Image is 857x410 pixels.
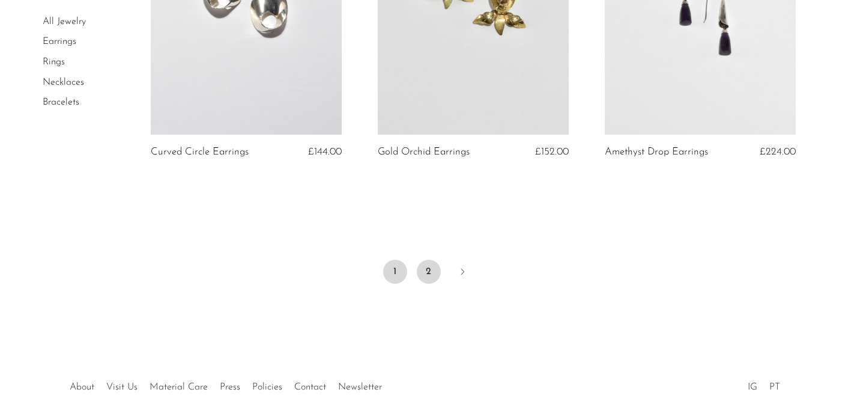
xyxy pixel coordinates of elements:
a: Bracelets [43,97,79,107]
a: Contact [294,382,326,392]
a: Earrings [43,37,76,47]
span: £152.00 [535,147,569,157]
a: Amethyst Drop Earrings [605,147,708,158]
span: £144.00 [308,147,342,157]
a: IG [748,382,757,392]
span: 1 [383,260,407,284]
a: Curved Circle Earrings [151,147,249,158]
a: Rings [43,57,65,67]
a: PT [769,382,780,392]
a: Visit Us [106,382,138,392]
a: About [70,382,94,392]
a: All Jewelry [43,17,86,26]
ul: Quick links [64,373,388,396]
span: £224.00 [760,147,796,157]
ul: Social Medias [742,373,786,396]
a: Policies [252,382,282,392]
a: Press [220,382,240,392]
a: 2 [417,260,441,284]
a: Necklaces [43,78,84,87]
a: Material Care [150,382,208,392]
a: Gold Orchid Earrings [378,147,470,158]
a: Next [450,260,474,286]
